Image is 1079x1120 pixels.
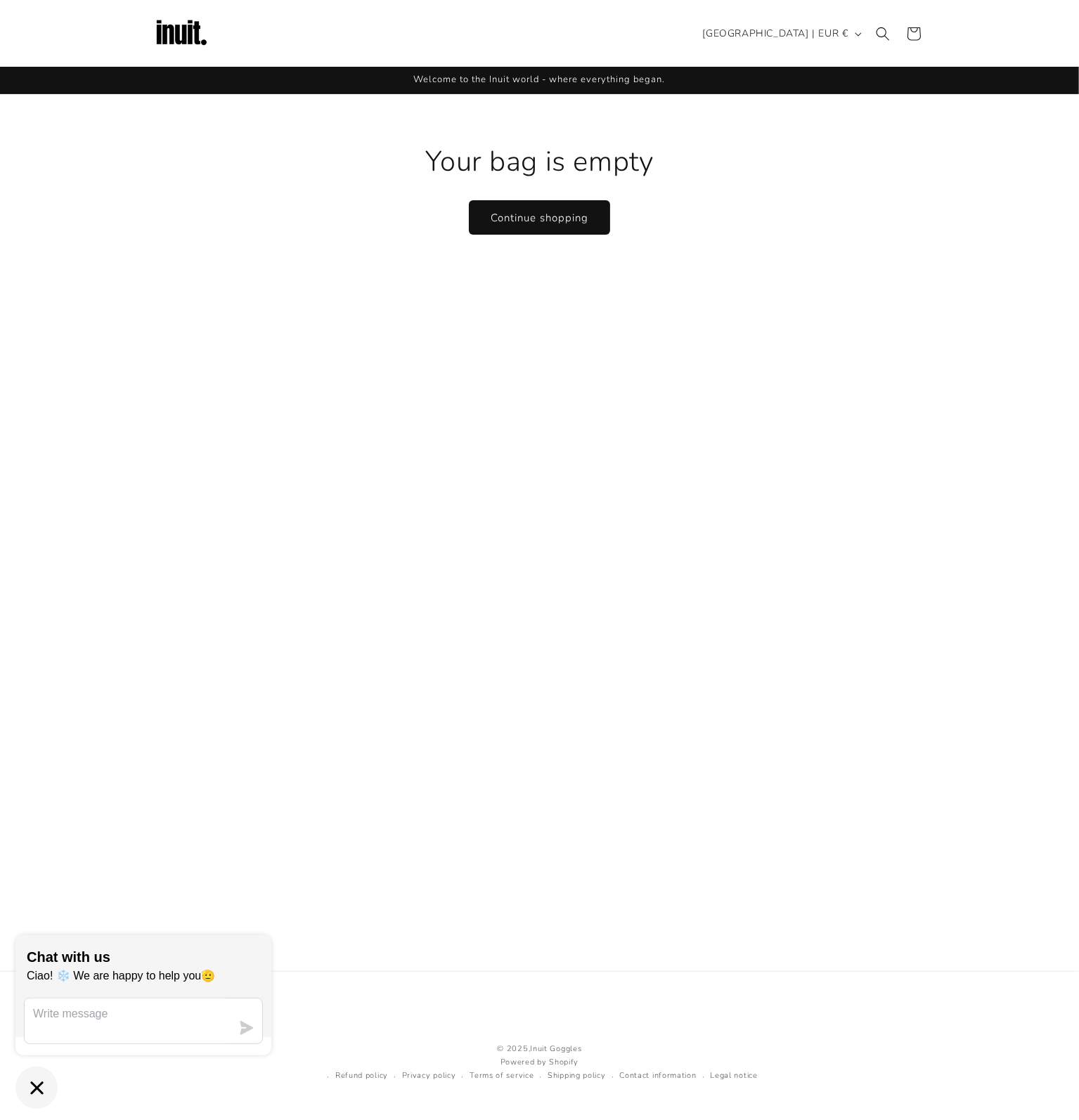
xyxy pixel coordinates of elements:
[619,1069,696,1083] a: Contact information
[414,73,666,86] span: Welcome to the Inuit world - where everything began.
[867,18,898,49] summary: Search
[548,1069,606,1083] a: Shipping policy
[703,26,848,41] span: [GEOGRAPHIC_DATA] | EUR €
[153,143,926,180] h1: Your bag is empty
[710,1069,757,1083] a: Legal notice
[335,1069,388,1083] a: Refund policy
[694,20,867,47] button: [GEOGRAPHIC_DATA] | EUR €
[153,67,926,93] div: Announcement
[321,1043,758,1056] small: © 2025,
[530,1043,581,1054] a: Inuit Goggles
[153,6,209,62] img: Inuit Logo
[402,1069,456,1083] a: Privacy policy
[500,1057,579,1067] a: Powered by Shopify
[11,935,276,1109] inbox-online-store-chat: Shopify online store chat
[470,201,609,234] a: Continue shopping
[470,1069,534,1083] a: Terms of service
